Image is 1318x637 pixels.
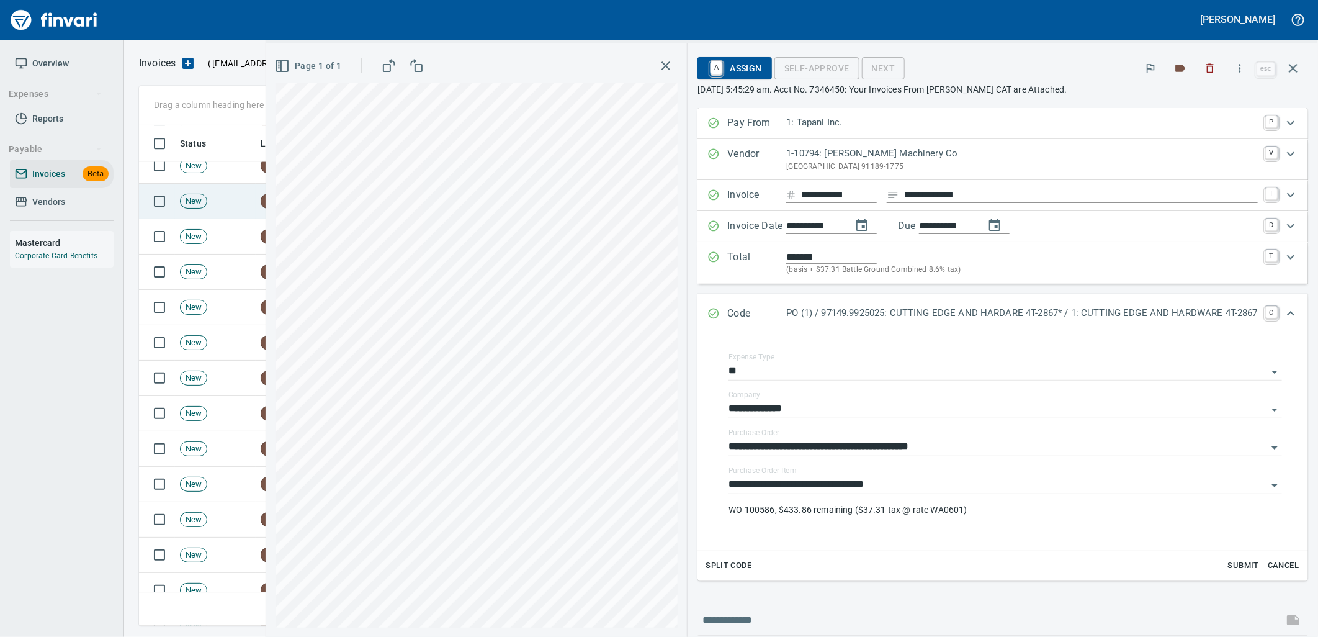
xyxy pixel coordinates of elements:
span: Labels [261,136,304,151]
span: Reports [32,111,63,127]
a: Reports [10,105,114,133]
button: AAssign [697,57,771,79]
button: Open [1266,477,1283,494]
h5: [PERSON_NAME] [1201,13,1275,26]
span: Shop [261,408,290,420]
button: Submit [1224,556,1263,576]
button: Open [1266,439,1283,456]
p: Invoice [727,187,786,204]
p: 1-10794: [PERSON_NAME] Machinery Co [786,147,1258,161]
a: esc [1257,62,1275,76]
button: More [1226,55,1253,82]
span: New [181,514,207,526]
p: WO 100586, $433.86 remaining ($37.31 tax @ rate WA0601) [728,504,1282,516]
a: Overview [10,50,114,78]
label: Purchase Order Item [728,468,796,475]
div: Expand [697,335,1308,581]
button: change date [847,210,877,240]
span: New [181,479,207,490]
span: Shop [261,514,290,526]
span: Page 1 of 1 [277,58,341,74]
label: Expense Type [728,354,774,361]
a: V [1265,147,1278,159]
div: Expand [697,139,1308,180]
svg: Invoice description [887,189,899,201]
div: Expand [697,108,1308,139]
span: New [181,160,207,172]
span: Shop [261,337,290,349]
span: Shop [261,585,290,597]
p: Invoices [139,56,176,71]
button: Split Code [702,556,755,576]
a: InvoicesBeta [10,160,114,188]
span: Shop [261,479,290,490]
span: Shop [261,443,290,455]
p: [GEOGRAPHIC_DATA] 91189-1775 [786,161,1258,173]
span: Shop [261,549,290,561]
span: New [181,549,207,561]
p: Pay From [727,115,786,132]
label: Company [728,392,761,399]
span: [EMAIL_ADDRESS][DOMAIN_NAME] [211,57,354,70]
span: New [181,585,207,597]
span: Shop [261,302,290,314]
button: Labels [1167,55,1194,82]
a: Corporate Card Benefits [15,251,97,260]
span: Split Code [706,559,751,573]
p: 1: Tapani Inc. [786,115,1258,130]
span: Expenses [9,86,102,102]
p: Total [727,250,786,276]
span: New [181,408,207,420]
span: Shop [261,266,290,278]
p: Invoice Date [727,219,786,235]
button: [PERSON_NAME] [1198,10,1278,29]
p: (basis + $37.31 Battle Ground Combined 8.6% tax) [786,264,1258,276]
p: Vendor [727,147,786,173]
button: Page 1 of 1 [272,55,346,78]
p: Drag a column heading here to group the table [154,99,336,111]
label: Purchase Order [728,430,780,437]
svg: Invoice number [786,187,796,202]
p: ( ) [200,57,357,70]
span: New [181,443,207,455]
a: C [1265,306,1278,318]
a: T [1265,250,1278,262]
span: Submit [1227,559,1260,573]
span: Vendors [32,194,65,210]
span: Close invoice [1253,53,1308,83]
span: New [181,302,207,314]
span: Cancel [1266,559,1300,573]
h6: Mastercard [15,236,114,250]
a: Vendors [10,188,114,216]
span: New [181,196,207,207]
a: P [1265,115,1278,128]
span: Shop [261,196,290,207]
div: Expand [697,211,1308,242]
div: Expand [697,180,1308,211]
span: Assign [707,58,761,79]
a: D [1265,219,1278,231]
span: New [181,231,207,243]
button: Expenses [4,83,107,106]
span: Status [180,136,222,151]
a: A [711,61,722,75]
span: Beta [83,167,109,181]
nav: breadcrumb [139,56,176,71]
span: This records your message into the invoice and notifies anyone mentioned [1278,605,1308,635]
a: I [1265,187,1278,200]
span: Shop [261,160,290,172]
p: PO (1) / 97149.9925025: CUTTING EDGE AND HARDARE 4T-2867* / 1: CUTTING EDGE AND HARDWARE 4T-2867 [786,306,1258,320]
button: Open [1266,401,1283,418]
span: New [181,266,207,278]
span: New [181,337,207,349]
button: Open [1266,363,1283,381]
span: Shop [261,231,290,243]
p: Due [898,219,957,233]
button: change due date [980,210,1010,240]
p: [DATE] 5:45:29 am. Acct No. 7346450: Your Invoices From [PERSON_NAME] CAT are Attached. [697,83,1308,96]
button: Cancel [1263,556,1303,576]
span: Labels [261,136,288,151]
img: Finvari [7,5,101,35]
span: Status [180,136,206,151]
